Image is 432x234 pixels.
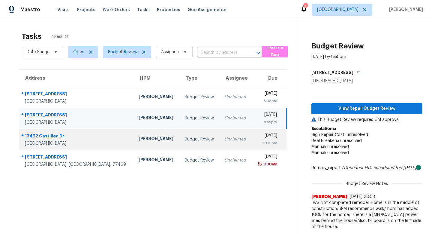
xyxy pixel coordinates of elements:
[139,136,175,143] div: [PERSON_NAME]
[22,33,42,39] h2: Tasks
[139,94,175,101] div: [PERSON_NAME]
[311,43,364,49] h2: Budget Review
[184,94,215,100] div: Budget Review
[139,157,175,164] div: [PERSON_NAME]
[77,7,95,13] span: Projects
[220,70,252,87] th: Assignee
[137,8,150,12] span: Tasks
[353,67,361,78] button: Copy Address
[387,7,423,13] span: [PERSON_NAME]
[254,49,262,57] button: Open
[187,7,226,13] span: Geo Assignments
[311,151,349,155] span: Manual: unresolved
[265,45,285,59] span: Create a Task
[311,69,353,75] h5: [STREET_ADDRESS]
[252,70,286,87] th: Due
[262,161,277,167] div: 9:30am
[303,4,307,10] div: 4
[373,166,416,170] i: scheduled for: [DATE]
[311,133,368,137] span: High Repair Cost: unresolved
[180,70,220,87] th: Type
[224,136,247,142] div: Unclaimed
[20,7,40,13] span: Maestro
[311,139,362,143] span: Deal Breakers: unresolved
[256,154,277,161] div: [DATE]
[25,162,129,168] div: [GEOGRAPHIC_DATA], [GEOGRAPHIC_DATA], 77469
[350,195,375,199] span: [DATE] 20:53
[27,49,49,55] span: Date Range
[311,127,336,131] b: Escalations:
[25,119,129,125] div: [GEOGRAPHIC_DATA]
[262,46,288,57] button: Create a Task
[342,181,391,187] span: Budget Review Notes
[25,91,129,98] div: [STREET_ADDRESS]
[224,115,247,121] div: Unclaimed
[224,157,247,163] div: Unclaimed
[316,105,418,112] span: View Repair Budget Review
[197,48,245,57] input: Search by address
[134,70,179,87] th: HPM
[25,140,129,146] div: [GEOGRAPHIC_DATA]
[311,54,346,60] div: [DATE] by 8:55pm
[256,98,277,104] div: 8:33pm
[25,154,129,162] div: [STREET_ADDRESS]
[184,115,215,121] div: Budget Review
[256,91,277,98] div: [DATE]
[311,200,422,230] span: IVA/ Not completed remodel. Home is in the middle of construction/hPM recommends walk/ hpm has ad...
[317,7,358,13] span: [GEOGRAPHIC_DATA]
[256,140,277,146] div: 11:00pm
[184,136,215,142] div: Budget Review
[311,145,349,149] span: Manual: unresolved
[184,157,215,163] div: Budget Review
[257,161,262,167] img: Overdue Alarm Icon
[311,194,347,200] span: [PERSON_NAME]
[256,119,277,125] div: 8:55pm
[342,166,372,170] i: (Opendoor HQ)
[25,133,129,140] div: 13462 Castilian Dr
[25,98,129,104] div: [GEOGRAPHIC_DATA]
[311,165,422,171] div: Dummy_report
[161,49,179,55] span: Assignee
[103,7,130,13] span: Work Orders
[51,34,68,40] span: 4 Results
[311,117,422,123] p: This Budget Review requires GM approval
[25,112,129,119] div: [STREET_ADDRESS]
[311,103,422,114] button: View Repair Budget Review
[157,7,180,13] span: Properties
[19,70,134,87] th: Address
[73,49,84,55] span: Open
[311,78,422,84] div: [GEOGRAPHIC_DATA]
[256,133,277,140] div: [DATE]
[139,115,175,122] div: [PERSON_NAME]
[224,94,247,100] div: Unclaimed
[256,112,277,119] div: [DATE]
[108,49,137,55] span: Budget Review
[57,7,70,13] span: Visits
